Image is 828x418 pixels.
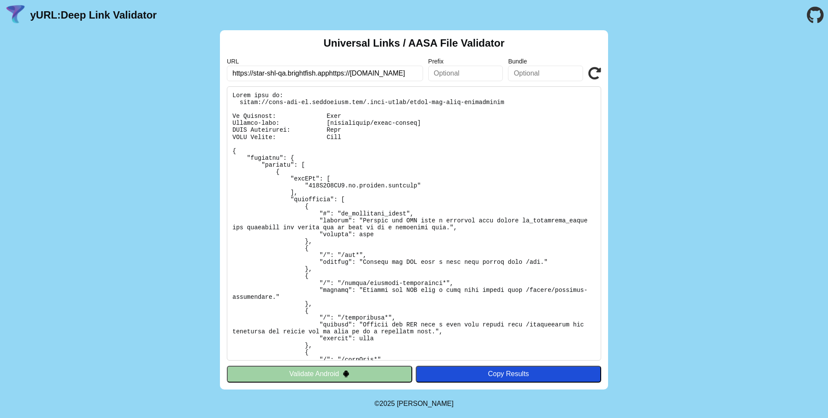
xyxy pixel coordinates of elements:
a: Michael Ibragimchayev's Personal Site [397,400,454,407]
button: Copy Results [416,366,601,382]
label: URL [227,58,423,65]
a: yURL:Deep Link Validator [30,9,157,21]
footer: © [374,389,453,418]
pre: Lorem ipsu do: sitam://cons-adi-el.seddoeiusm.tem/.inci-utlab/etdol-mag-aliq-enimadminim Ve Quisn... [227,86,601,361]
img: yURL Logo [4,4,27,26]
span: 2025 [379,400,395,407]
label: Bundle [508,58,583,65]
input: Required [227,66,423,81]
h2: Universal Links / AASA File Validator [323,37,505,49]
input: Optional [508,66,583,81]
label: Prefix [428,58,503,65]
button: Validate Android [227,366,412,382]
div: Copy Results [420,370,597,378]
input: Optional [428,66,503,81]
img: droidIcon.svg [342,370,350,377]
